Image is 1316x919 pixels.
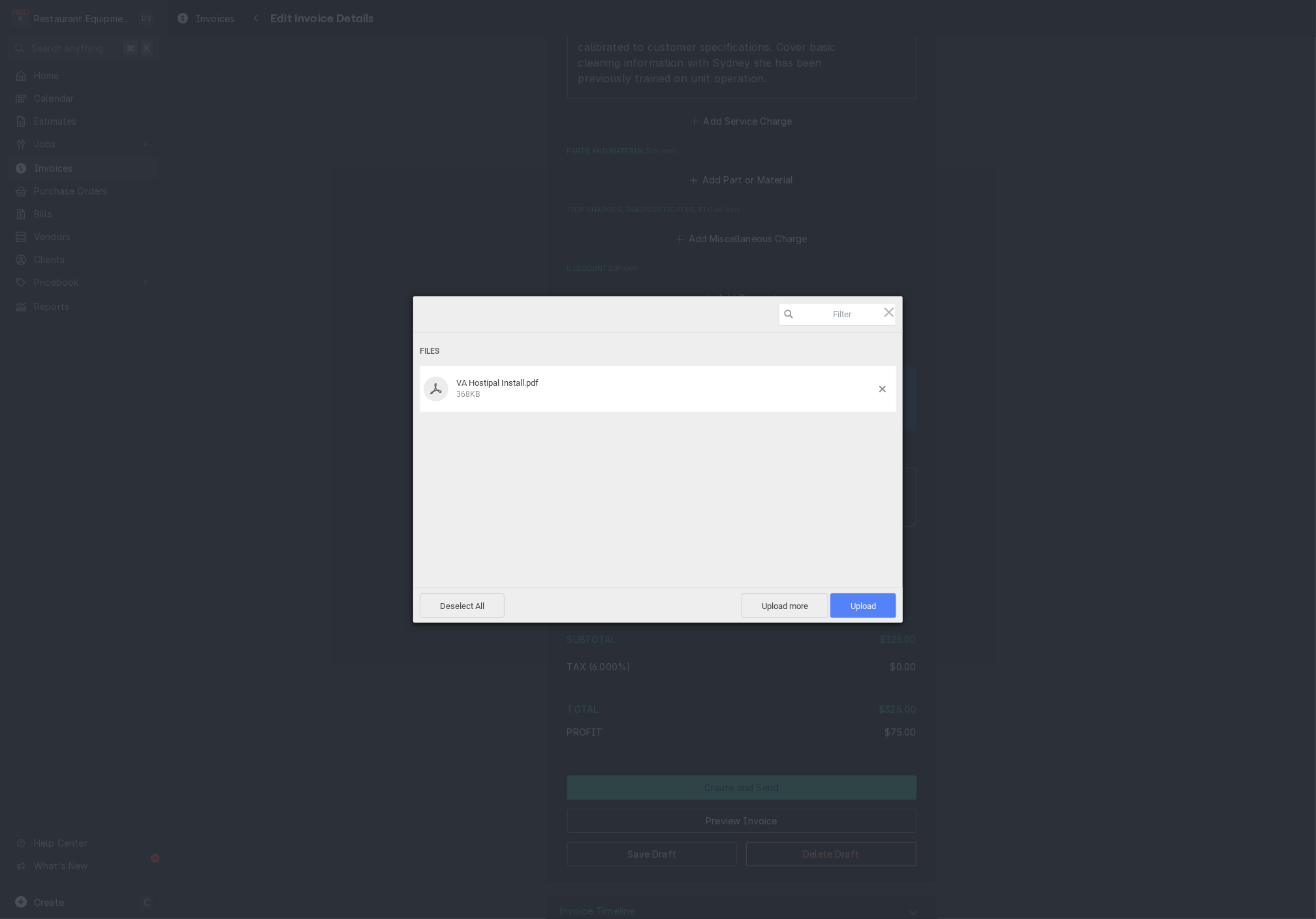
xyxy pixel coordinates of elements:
span: Upload [830,593,896,618]
span: VA Hostipal Install.pdf [456,378,539,388]
div: VA Hostipal Install.pdf [452,378,879,399]
span: Upload more [742,593,828,618]
span: Click here or hit ESC to close picker [882,305,896,319]
input: Filter [779,303,896,326]
span: Upload [851,601,876,611]
div: Files [420,339,896,364]
span: 368KB [456,390,480,399]
span: Deselect All [420,593,505,618]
